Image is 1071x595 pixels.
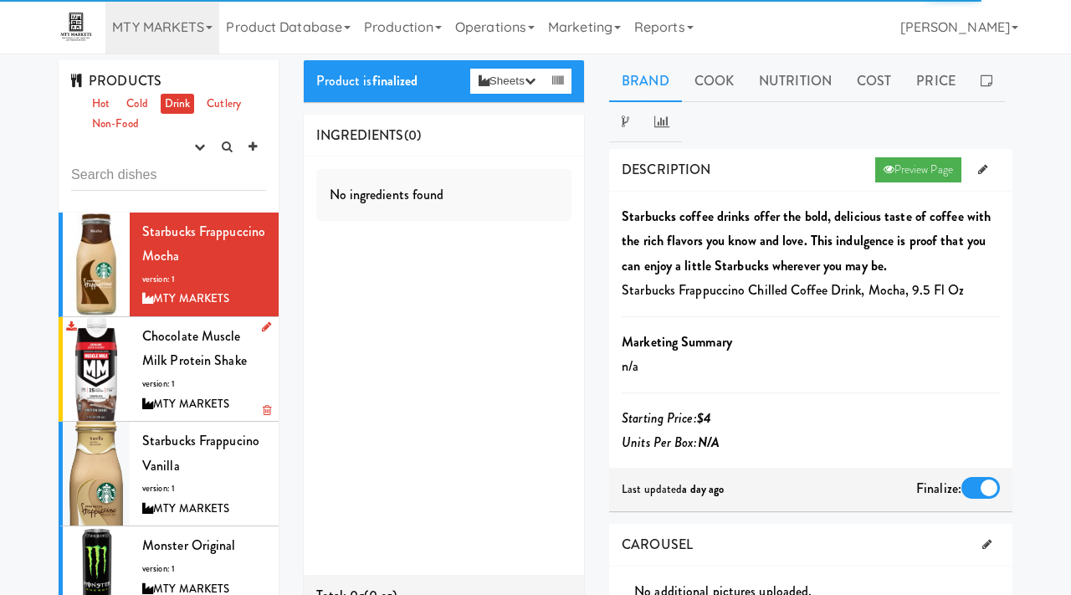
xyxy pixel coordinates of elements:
[622,408,711,428] i: Starting Price:
[622,354,1000,379] p: n/a
[88,114,143,135] a: Non-Food
[71,71,161,90] span: PRODUCTS
[622,207,991,275] b: Starbucks coffee drinks offer the bold, delicious taste of coffee with the rich flavors you know ...
[622,278,1000,303] p: Starbucks Frappuccino Chilled Coffee Drink, Mocha, 9.5 Fl Oz
[142,273,175,285] span: version: 1
[142,431,259,475] span: Starbucks Frappucino Vanilla
[59,422,279,526] li: Starbucks Frappucino Vanillaversion: 1MTY MARKETS
[404,126,421,145] span: (0)
[142,377,175,390] span: version: 1
[59,213,279,317] li: Starbucks Frappuccino Mochaversion: 1MTY MARKETS
[59,13,93,42] img: Micromart
[904,60,968,102] a: Price
[697,408,711,428] b: $4
[316,71,418,90] span: Product is
[142,289,266,310] div: MTY MARKETS
[142,536,236,555] span: Monster Original
[316,169,572,221] div: No ingredients found
[142,222,265,266] span: Starbucks Frappuccino Mocha
[142,482,175,495] span: version: 1
[470,69,544,94] button: Sheets
[875,157,961,182] a: Preview Page
[142,326,247,371] span: Chocolate Muscle Milk Protein Shake
[59,317,279,422] li: Chocolate Muscle Milk Protein Shakeversion: 1MTY MARKETS
[622,535,693,554] span: CAROUSEL
[202,94,245,115] a: Cutlery
[161,94,195,115] a: Drink
[71,160,266,191] input: Search dishes
[622,332,732,351] b: Marketing Summary
[622,160,710,179] span: DESCRIPTION
[316,126,404,145] span: INGREDIENTS
[122,94,151,115] a: Cold
[844,60,904,102] a: Cost
[622,433,720,452] i: Units Per Box:
[682,60,746,102] a: Cook
[916,479,961,498] span: Finalize:
[88,94,114,115] a: Hot
[698,433,720,452] b: N/A
[682,481,724,497] b: a day ago
[609,60,682,102] a: Brand
[372,71,418,90] b: finalized
[142,394,266,415] div: MTY MARKETS
[142,562,175,575] span: version: 1
[142,499,266,520] div: MTY MARKETS
[746,60,844,102] a: Nutrition
[622,481,724,497] span: Last updated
